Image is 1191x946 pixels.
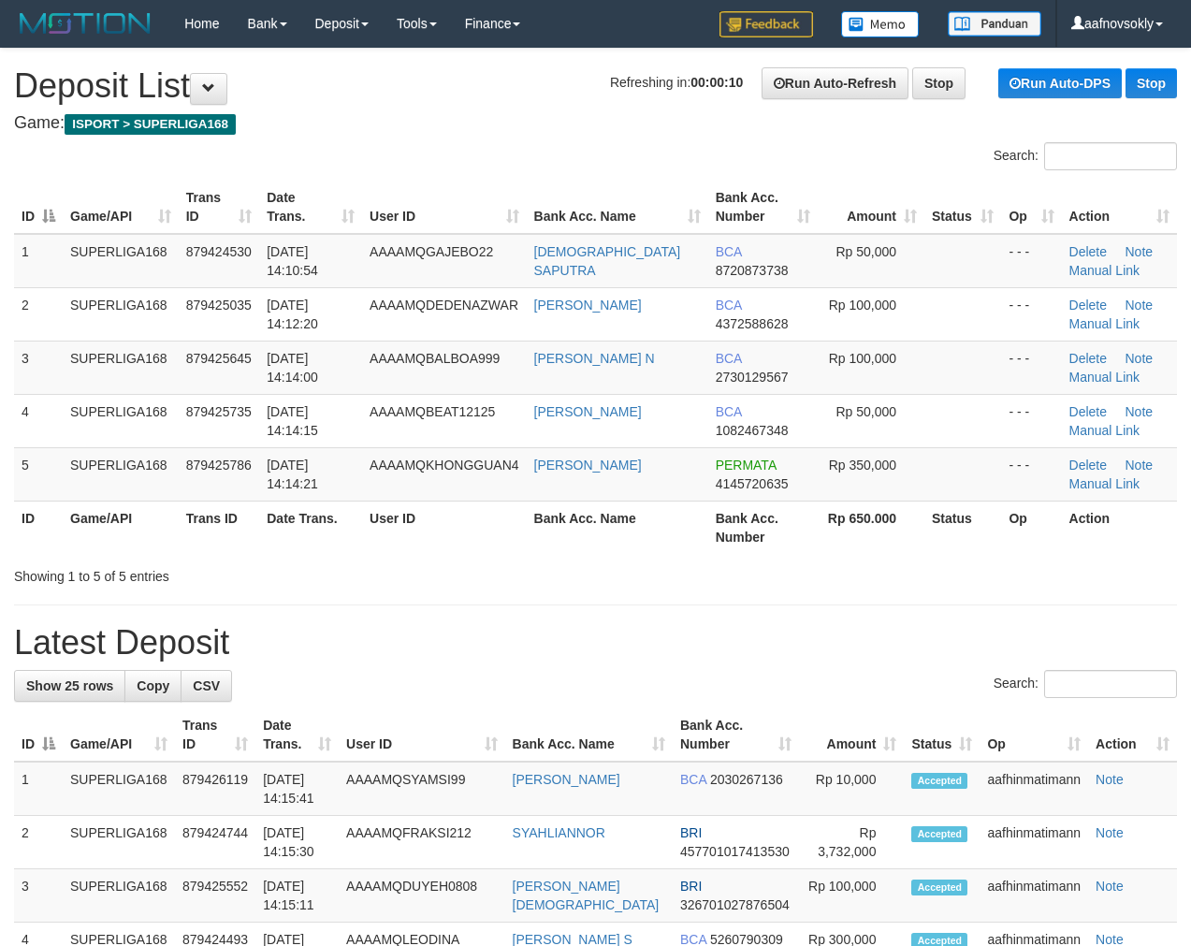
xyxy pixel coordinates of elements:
[716,316,789,331] span: Copy 4372588628 to clipboard
[716,404,742,419] span: BCA
[799,816,905,869] td: Rp 3,732,000
[186,298,252,313] span: 879425035
[1069,263,1140,278] a: Manual Link
[339,869,504,923] td: AAAAMQDUYEH0808
[14,114,1177,133] h4: Game:
[716,423,789,438] span: Copy 1082467348 to clipboard
[14,9,156,37] img: MOTION_logo.png
[179,181,260,234] th: Trans ID: activate to sort column ascending
[181,670,232,702] a: CSV
[339,762,504,816] td: AAAAMQSYAMSI99
[1069,298,1107,313] a: Delete
[65,114,236,135] span: ISPORT > SUPERLIGA168
[762,67,908,99] a: Run Auto-Refresh
[1096,879,1124,894] a: Note
[1069,404,1107,419] a: Delete
[137,678,169,693] span: Copy
[1001,287,1061,341] td: - - -
[513,825,605,840] a: SYAHLIANNOR
[339,816,504,869] td: AAAAMQFRAKSI212
[1088,708,1177,762] th: Action: activate to sort column ascending
[1125,244,1153,259] a: Note
[63,341,179,394] td: SUPERLIGA168
[1044,670,1177,698] input: Search:
[267,458,318,491] span: [DATE] 14:14:21
[835,244,896,259] span: Rp 50,000
[534,404,642,419] a: [PERSON_NAME]
[63,869,175,923] td: SUPERLIGA168
[370,404,495,419] span: AAAAMQBEAT12125
[911,826,967,842] span: Accepted
[186,244,252,259] span: 879424530
[63,234,179,288] td: SUPERLIGA168
[1069,316,1140,331] a: Manual Link
[534,298,642,313] a: [PERSON_NAME]
[527,181,708,234] th: Bank Acc. Name: activate to sort column ascending
[267,351,318,385] span: [DATE] 14:14:00
[513,879,660,912] a: [PERSON_NAME][DEMOGRAPHIC_DATA]
[716,263,789,278] span: Copy 8720873738 to clipboard
[1001,341,1061,394] td: - - -
[1069,351,1107,366] a: Delete
[1062,181,1177,234] th: Action: activate to sort column ascending
[610,75,743,90] span: Refreshing in:
[1096,825,1124,840] a: Note
[14,234,63,288] td: 1
[673,708,799,762] th: Bank Acc. Number: activate to sort column ascending
[179,501,260,554] th: Trans ID
[1001,447,1061,501] td: - - -
[1069,458,1107,473] a: Delete
[924,181,1001,234] th: Status: activate to sort column ascending
[14,341,63,394] td: 3
[980,708,1088,762] th: Op: activate to sort column ascending
[14,181,63,234] th: ID: activate to sort column descending
[835,404,896,419] span: Rp 50,000
[186,351,252,366] span: 879425645
[719,11,813,37] img: Feedback.jpg
[175,708,255,762] th: Trans ID: activate to sort column ascending
[1125,458,1153,473] a: Note
[1125,298,1153,313] a: Note
[362,501,526,554] th: User ID
[255,708,339,762] th: Date Trans.: activate to sort column ascending
[994,142,1177,170] label: Search:
[14,762,63,816] td: 1
[14,447,63,501] td: 5
[1001,501,1061,554] th: Op
[14,708,63,762] th: ID: activate to sort column descending
[14,869,63,923] td: 3
[708,181,818,234] th: Bank Acc. Number: activate to sort column ascending
[924,501,1001,554] th: Status
[716,244,742,259] span: BCA
[799,869,905,923] td: Rp 100,000
[370,351,500,366] span: AAAAMQBALBOA999
[63,762,175,816] td: SUPERLIGA168
[710,772,783,787] span: Copy 2030267136 to clipboard
[829,458,896,473] span: Rp 350,000
[716,458,777,473] span: PERMATA
[339,708,504,762] th: User ID: activate to sort column ascending
[186,458,252,473] span: 879425786
[912,67,966,99] a: Stop
[26,678,113,693] span: Show 25 rows
[818,501,924,554] th: Rp 650.000
[63,501,179,554] th: Game/API
[63,394,179,447] td: SUPERLIGA168
[841,11,920,37] img: Button%20Memo.svg
[267,298,318,331] span: [DATE] 14:12:20
[680,897,790,912] span: Copy 326701027876504 to clipboard
[14,287,63,341] td: 2
[534,458,642,473] a: [PERSON_NAME]
[63,287,179,341] td: SUPERLIGA168
[1001,181,1061,234] th: Op: activate to sort column ascending
[708,501,818,554] th: Bank Acc. Number
[534,244,681,278] a: [DEMOGRAPHIC_DATA] SAPUTRA
[799,708,905,762] th: Amount: activate to sort column ascending
[513,772,620,787] a: [PERSON_NAME]
[14,394,63,447] td: 4
[63,181,179,234] th: Game/API: activate to sort column ascending
[175,869,255,923] td: 879425552
[690,75,743,90] strong: 00:00:10
[1062,501,1177,554] th: Action
[534,351,655,366] a: [PERSON_NAME] N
